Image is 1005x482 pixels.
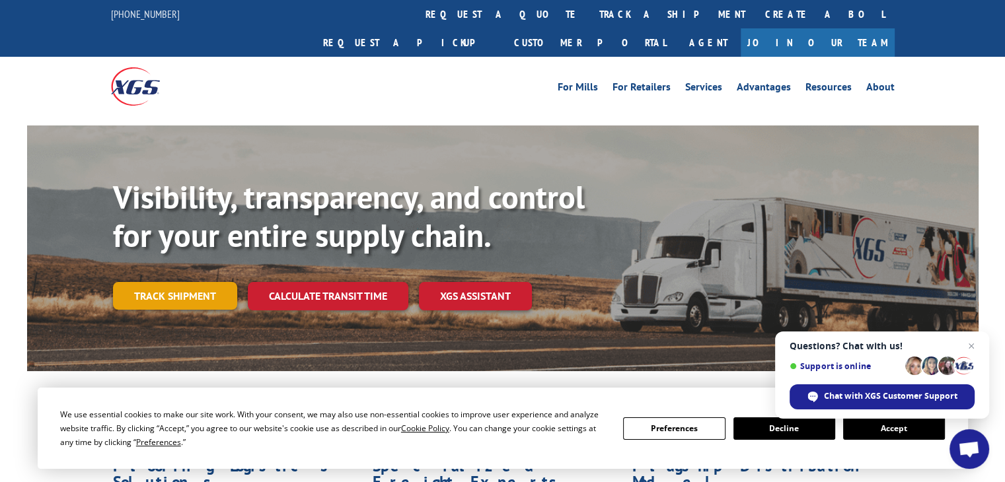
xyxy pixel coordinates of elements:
span: Support is online [790,361,901,371]
a: Track shipment [113,282,237,310]
button: Preferences [623,417,725,440]
a: [PHONE_NUMBER] [111,7,180,20]
a: About [866,82,895,96]
span: Preferences [136,436,181,448]
a: Agent [676,28,741,57]
b: Visibility, transparency, and control for your entire supply chain. [113,176,585,256]
div: We use essential cookies to make our site work. With your consent, we may also use non-essential ... [60,407,607,449]
span: Questions? Chat with us! [790,341,975,351]
a: Services [685,82,722,96]
div: Chat with XGS Customer Support [790,384,975,409]
a: Advantages [737,82,791,96]
button: Decline [733,417,835,440]
a: Join Our Team [741,28,895,57]
span: Cookie Policy [401,423,449,434]
button: Accept [843,417,945,440]
a: Resources [805,82,852,96]
a: For Mills [558,82,598,96]
a: XGS ASSISTANT [419,282,532,310]
a: Calculate transit time [248,282,408,310]
div: Open chat [949,429,989,469]
a: For Retailers [613,82,671,96]
a: Request a pickup [313,28,504,57]
div: Cookie Consent Prompt [38,388,968,469]
a: Customer Portal [504,28,676,57]
span: Chat with XGS Customer Support [824,390,957,402]
span: Close chat [963,338,979,354]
